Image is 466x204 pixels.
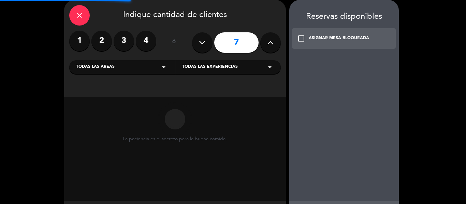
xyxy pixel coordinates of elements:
[123,136,227,142] div: La paciencia es el secreto para la buena comida.
[160,63,168,71] i: arrow_drop_down
[76,64,115,70] span: Todas las áreas
[69,31,90,51] label: 1
[163,31,185,54] div: ó
[289,10,399,23] div: Reservas disponibles
[75,11,84,19] i: close
[91,31,112,51] label: 2
[136,31,156,51] label: 4
[309,35,369,42] div: ASIGNAR MESA BLOQUEADA
[182,64,238,70] span: Todas las experiencias
[266,63,274,71] i: arrow_drop_down
[69,5,281,26] div: Indique cantidad de clientes
[297,34,305,43] i: check_box_outline_blank
[114,31,134,51] label: 3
